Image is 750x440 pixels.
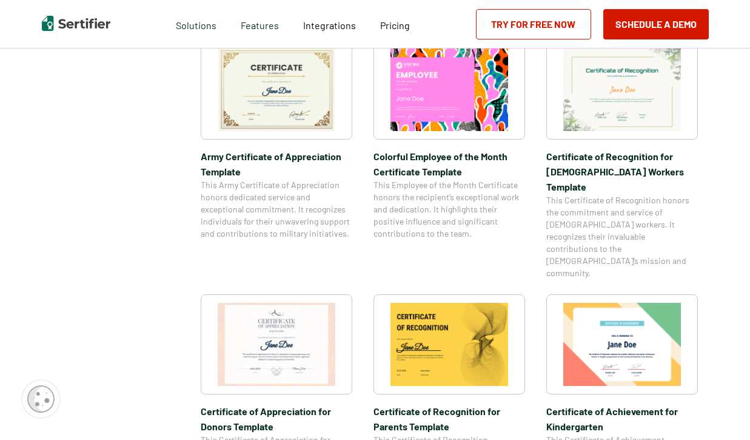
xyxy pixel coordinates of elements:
[373,404,525,434] span: Certificate of Recognition for Parents Template
[373,39,525,279] a: Colorful Employee of the Month Certificate TemplateColorful Employee of the Month Certificate Tem...
[176,16,216,32] span: Solutions
[218,48,335,131] img: Army Certificate of Appreciation​ Template
[201,39,352,279] a: Army Certificate of Appreciation​ TemplateArmy Certificate of Appreciation​ TemplateThis Army Cer...
[689,382,750,440] iframe: Chat Widget
[546,404,698,434] span: Certificate of Achievement for Kindergarten
[563,48,681,131] img: Certificate of Recognition for Church Workers Template
[380,19,410,31] span: Pricing
[476,9,591,39] a: Try for Free Now
[380,16,410,32] a: Pricing
[218,303,335,386] img: Certificate of Appreciation for Donors​ Template
[201,149,352,179] span: Army Certificate of Appreciation​ Template
[201,404,352,434] span: Certificate of Appreciation for Donors​ Template
[303,16,356,32] a: Integrations
[241,16,279,32] span: Features
[546,194,698,279] span: This Certificate of Recognition honors the commitment and service of [DEMOGRAPHIC_DATA] workers. ...
[373,179,525,240] span: This Employee of the Month Certificate honors the recipient’s exceptional work and dedication. It...
[373,149,525,179] span: Colorful Employee of the Month Certificate Template
[563,303,681,386] img: Certificate of Achievement for Kindergarten
[546,149,698,194] span: Certificate of Recognition for [DEMOGRAPHIC_DATA] Workers Template
[390,303,508,386] img: Certificate of Recognition for Parents Template
[27,385,55,413] img: Cookie Popup Icon
[546,39,698,279] a: Certificate of Recognition for Church Workers TemplateCertificate of Recognition for [DEMOGRAPHIC...
[390,48,508,131] img: Colorful Employee of the Month Certificate Template
[603,9,709,39] button: Schedule a Demo
[42,16,110,31] img: Sertifier | Digital Credentialing Platform
[303,19,356,31] span: Integrations
[201,179,352,240] span: This Army Certificate of Appreciation honors dedicated service and exceptional commitment. It rec...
